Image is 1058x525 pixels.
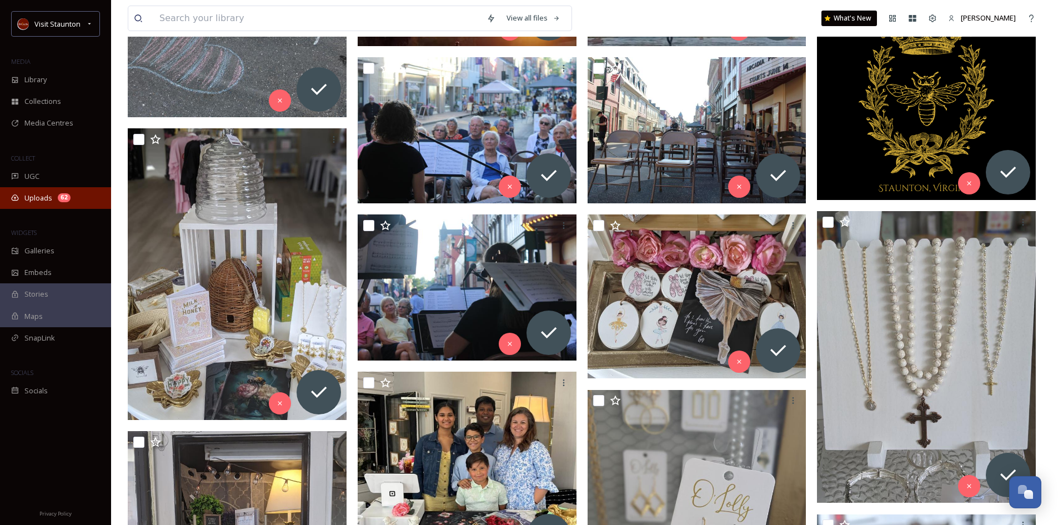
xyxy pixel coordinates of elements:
a: [PERSON_NAME] [942,7,1021,29]
span: UGC [24,171,39,182]
img: ext_1749582330.994176_the.queen.bee.staunton@gmail.com-1000008623.jpg [588,214,806,379]
img: ext_1753194437.917243_Sw4llcr4wler@gmail.com-IMG__2476.JPG [358,57,576,203]
span: Socials [24,386,48,396]
span: Collections [24,96,61,107]
span: Embeds [24,267,52,278]
div: 62 [58,193,71,202]
a: View all files [501,7,566,29]
span: Library [24,74,47,85]
a: What's New [821,11,877,26]
span: Media Centres [24,118,73,128]
img: ext_1753194437.075573_Sw4llcr4wler@gmail.com-IMG__2111.JPG [588,57,806,203]
input: Search your library [154,6,481,31]
img: ext_1749582330.542736_the.queen.bee.staunton@gmail.com-1000008621.jpg [128,128,347,420]
a: Privacy Policy [39,506,72,519]
span: SOCIALS [11,368,33,377]
span: Maps [24,311,43,322]
span: Privacy Policy [39,510,72,517]
img: ext_1753194436.903761_Sw4llcr4wler@gmail.com-IMG__2443.JPG [358,214,576,361]
span: MEDIA [11,57,31,66]
span: Galleries [24,246,54,256]
span: SnapLink [24,333,55,343]
span: Stories [24,289,48,299]
img: ext_1749582329.072614_the.queen.bee.staunton@gmail.com-1000008617.jpg [817,211,1036,503]
span: Uploads [24,193,52,203]
span: WIDGETS [11,228,37,237]
span: [PERSON_NAME] [961,13,1016,23]
span: COLLECT [11,154,35,162]
img: images.png [18,18,29,29]
span: Visit Staunton [34,19,81,29]
button: Open Chat [1009,476,1041,508]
